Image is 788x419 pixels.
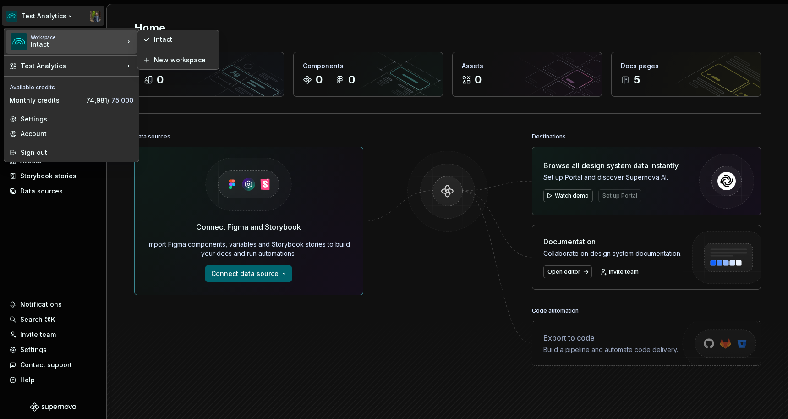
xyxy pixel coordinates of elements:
img: 418c6d47-6da6-4103-8b13-b5999f8989a1.png [11,33,27,50]
div: New workspace [154,55,213,65]
div: Intact [31,40,109,49]
div: Test Analytics [21,61,124,71]
div: Intact [154,35,213,44]
span: 75,000 [111,96,133,104]
div: Monthly credits [10,96,82,105]
div: Available credits [6,78,137,93]
span: 74,981 / [86,96,133,104]
div: Account [21,129,133,138]
div: Sign out [21,148,133,157]
div: Settings [21,115,133,124]
div: Workspace [31,34,124,40]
